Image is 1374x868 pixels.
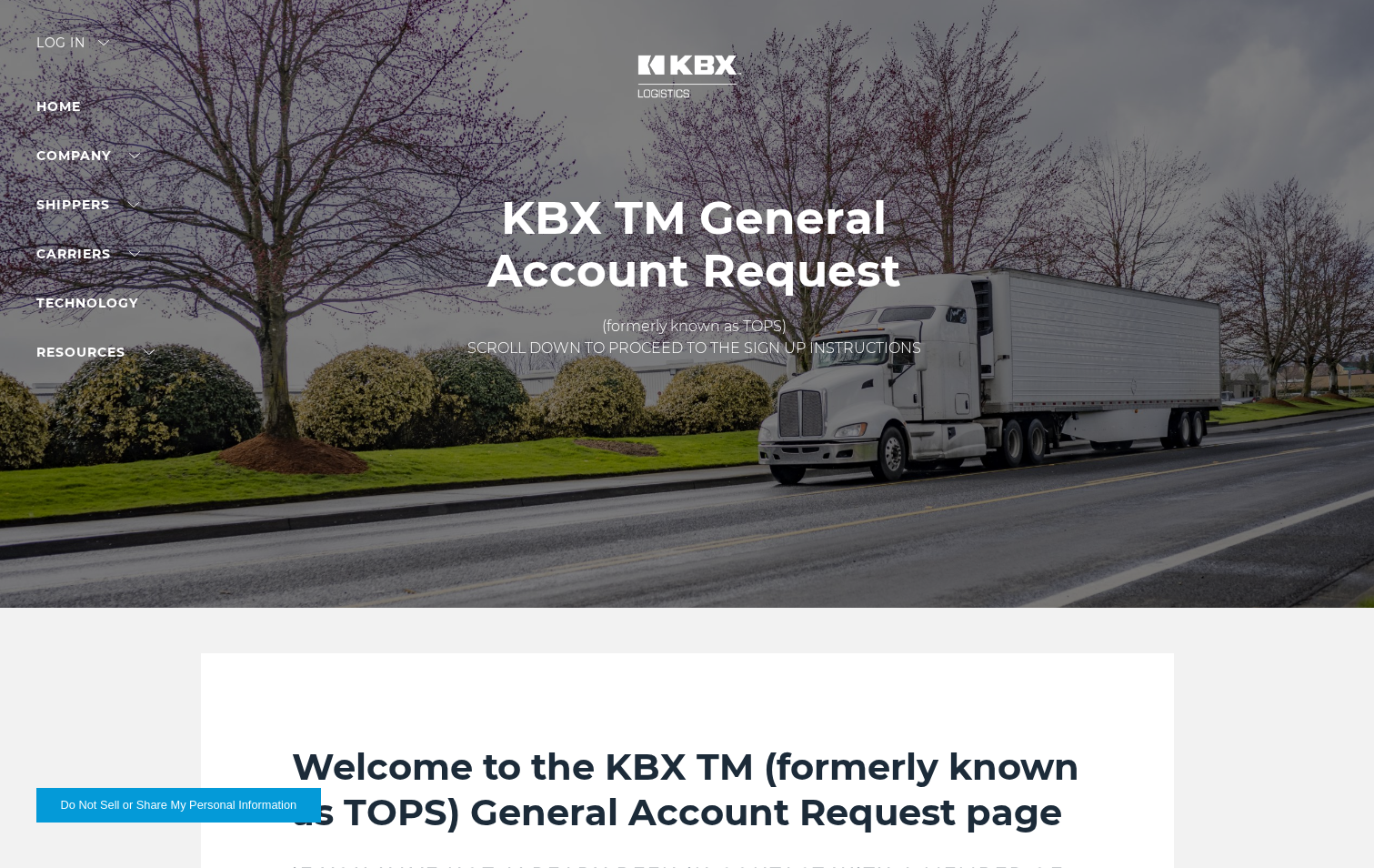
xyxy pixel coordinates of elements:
[467,192,921,298] h1: KBX TM General Account Request
[36,147,140,164] a: Company
[619,36,756,116] img: kbx logo
[36,98,81,115] a: Home
[36,197,139,213] a: SHIPPERS
[98,40,109,45] img: arrow
[36,246,140,262] a: Carriers
[36,344,155,360] a: RESOURCES
[467,316,921,359] p: (formerly known as TOPS) SCROLL DOWN TO PROCEED TO THE SIGN UP INSTRUCTIONS
[36,36,109,63] div: Log in
[36,295,138,311] a: Technology
[36,788,321,823] button: Do Not Sell or Share My Personal Information
[292,744,1083,835] h2: Welcome to the KBX TM (formerly known as TOPS) General Account Request page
